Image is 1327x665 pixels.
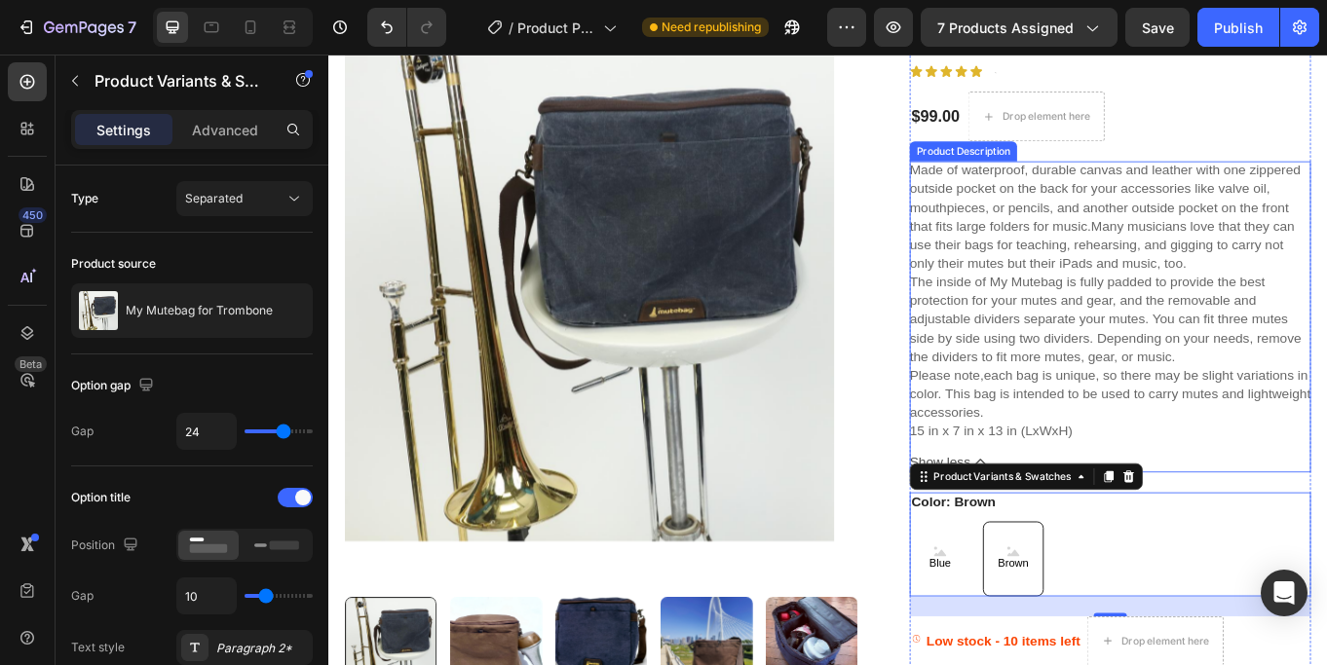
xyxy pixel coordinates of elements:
p: The inside of My Mutebag is fully padded to provide the best protection for your mutes and gear, ... [680,258,1139,362]
span: Blue [699,588,732,605]
div: Undo/Redo [367,8,446,47]
button: Separated [176,181,313,216]
div: Open Intercom Messenger [1261,570,1308,616]
span: Show less [680,468,751,489]
p: Made of waterproof, durable canvas and leather with one zippered outside pocket on the back for y... [680,128,1138,253]
img: product feature img [79,291,118,330]
div: Text style [71,639,125,656]
div: Gap [71,587,94,605]
span: Separated [185,191,243,205]
p: 15 in x 7 in x 13 in (LxWxH) [680,432,871,449]
p: Product Variants & Swatches [95,69,260,92]
input: Auto [177,414,236,449]
div: Drop element here [788,65,891,81]
button: 7 products assigned [921,8,1118,47]
span: Product Page - [DATE] 11:59:38 [517,18,595,38]
button: Publish [1197,8,1279,47]
div: Type [71,190,98,207]
div: Beta [15,356,47,372]
span: Please note, [680,367,767,384]
div: 450 [19,207,47,223]
span: Many musicians love that they can use their bags for teaching, rehearsing, and gigging to carry n... [680,193,1130,253]
div: Position [71,533,142,559]
button: Save [1125,8,1190,47]
span: each bag is unique, so there may be slight variations in color. This bag is intended to be used t... [680,367,1150,427]
span: Save [1142,19,1174,36]
p: Settings [96,120,151,140]
div: $99.00 [680,59,740,88]
div: Paragraph 2* [216,640,308,657]
p: 7 [128,16,136,39]
p: Advanced [192,120,258,140]
span: 7 products assigned [937,18,1074,38]
legend: Color: Brown [680,513,782,537]
div: Product Variants & Swatches [704,486,873,503]
p: My Mutebag for Trombone [126,304,273,317]
div: Publish [1214,18,1263,38]
span: Brown [779,588,823,605]
input: Auto [177,578,236,613]
span: Need republishing [662,18,761,36]
div: Option title [71,489,131,506]
button: Show less [680,468,1150,489]
iframe: Design area [328,55,1327,665]
div: Gap [71,423,94,440]
div: Option gap [71,373,158,399]
div: Product Description [684,105,802,123]
div: Product source [71,255,156,273]
button: 7 [8,8,145,47]
span: / [509,18,513,38]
